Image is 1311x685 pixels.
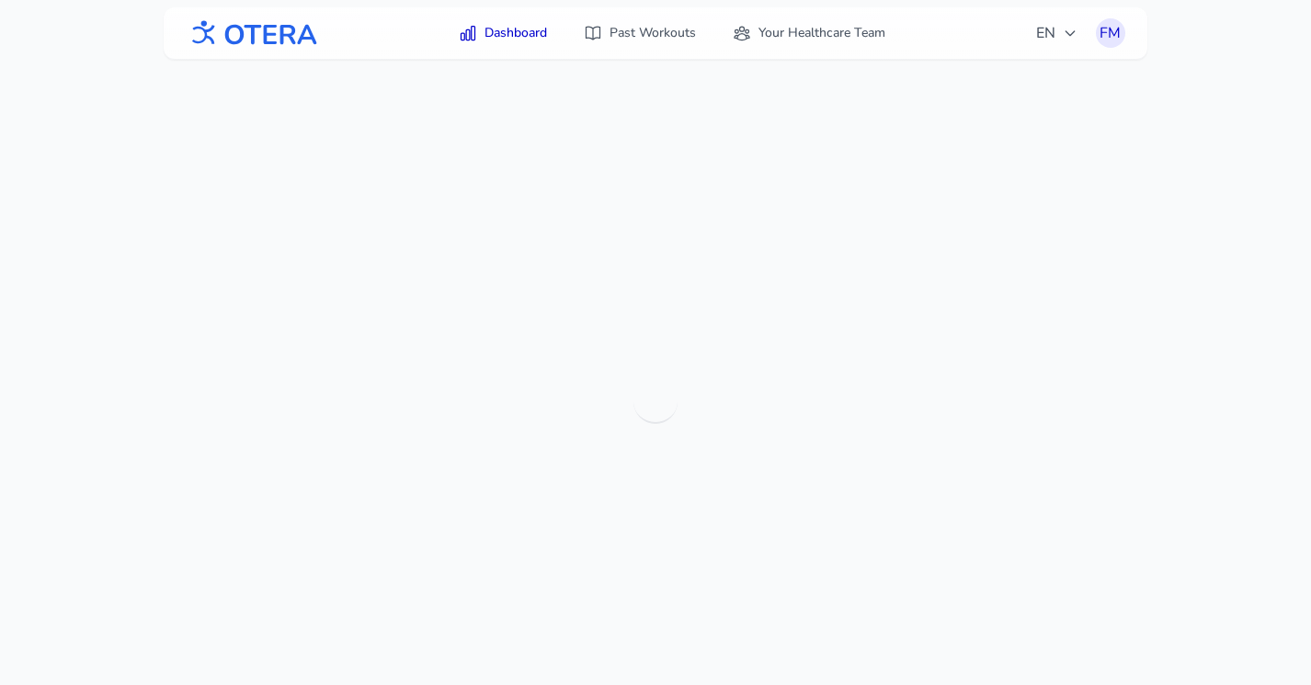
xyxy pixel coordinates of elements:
button: EN [1025,15,1089,51]
button: FM [1096,18,1125,48]
img: OTERA logo [186,13,318,54]
a: Dashboard [448,17,558,50]
span: EN [1036,22,1077,44]
a: Past Workouts [573,17,707,50]
a: Your Healthcare Team [722,17,896,50]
